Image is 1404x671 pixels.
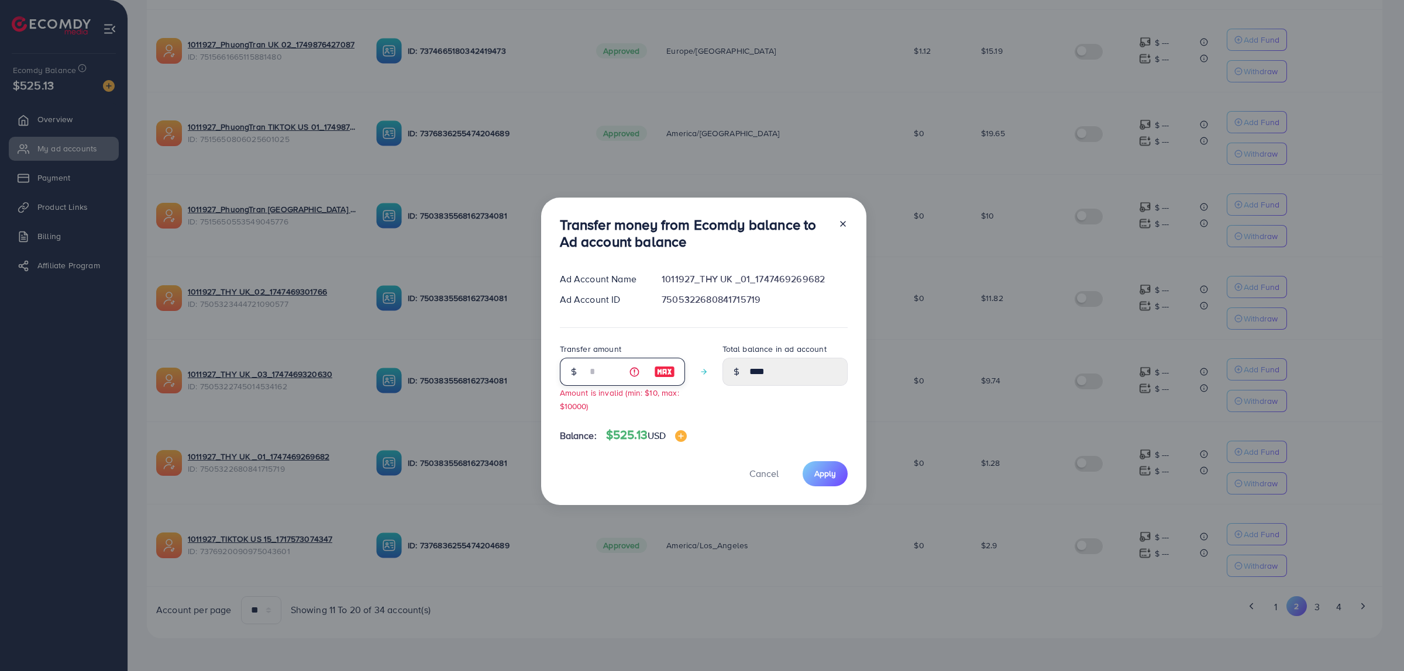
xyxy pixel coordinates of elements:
[814,468,836,479] span: Apply
[560,387,679,411] small: Amount is invalid (min: $10, max: $10000)
[648,429,666,442] span: USD
[560,216,829,250] h3: Transfer money from Ecomdy balance to Ad account balance
[550,293,653,306] div: Ad Account ID
[1354,618,1395,662] iframe: Chat
[749,467,779,480] span: Cancel
[606,428,687,442] h4: $525.13
[652,272,856,286] div: 1011927_THY UK _01_1747469269682
[560,343,621,355] label: Transfer amount
[735,461,793,486] button: Cancel
[803,461,848,486] button: Apply
[550,272,653,286] div: Ad Account Name
[654,365,675,379] img: image
[560,429,597,442] span: Balance:
[652,293,856,306] div: 7505322680841715719
[675,430,687,442] img: image
[722,343,827,355] label: Total balance in ad account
